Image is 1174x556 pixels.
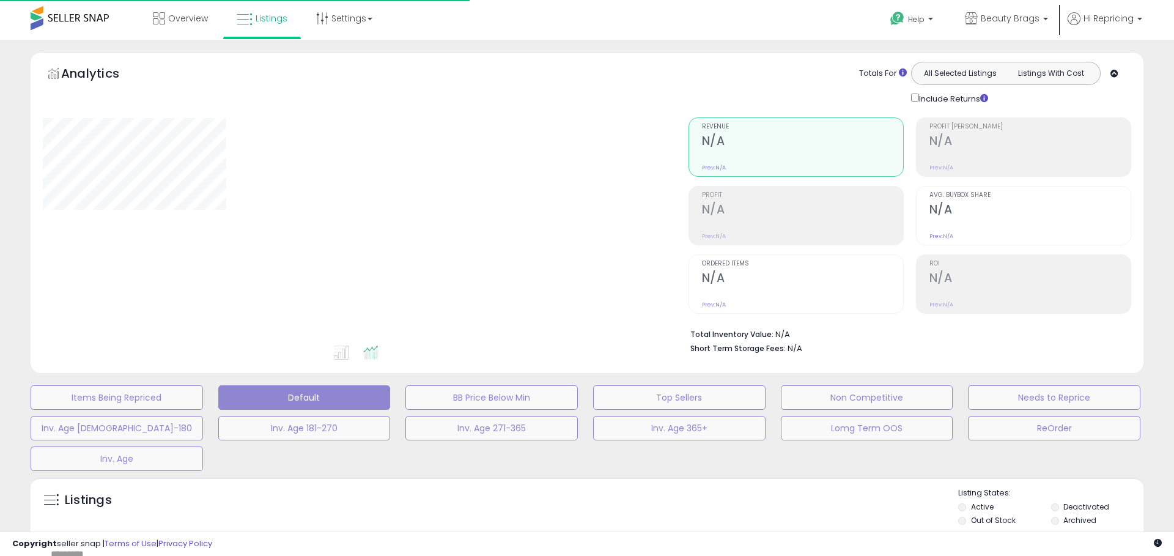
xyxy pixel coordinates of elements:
[781,416,953,440] button: Lomg Term OOS
[256,12,287,24] span: Listings
[890,11,905,26] i: Get Help
[1005,65,1096,81] button: Listings With Cost
[788,343,802,354] span: N/A
[702,202,903,219] h2: N/A
[593,385,766,410] button: Top Sellers
[902,91,1003,105] div: Include Returns
[929,202,1131,219] h2: N/A
[702,301,726,308] small: Prev: N/A
[690,326,1122,341] li: N/A
[915,65,1006,81] button: All Selected Listings
[218,416,391,440] button: Inv. Age 181-270
[929,271,1131,287] h2: N/A
[593,416,766,440] button: Inv. Age 365+
[1084,12,1134,24] span: Hi Repricing
[405,385,578,410] button: BB Price Below Min
[168,12,208,24] span: Overview
[702,124,903,130] span: Revenue
[61,65,143,85] h5: Analytics
[31,416,203,440] button: Inv. Age [DEMOGRAPHIC_DATA]-180
[702,192,903,199] span: Profit
[968,416,1140,440] button: ReOrder
[880,2,945,40] a: Help
[929,192,1131,199] span: Avg. Buybox Share
[929,232,953,240] small: Prev: N/A
[929,124,1131,130] span: Profit [PERSON_NAME]
[702,134,903,150] h2: N/A
[12,538,212,550] div: seller snap | |
[1068,12,1142,40] a: Hi Repricing
[31,385,203,410] button: Items Being Repriced
[908,14,925,24] span: Help
[702,261,903,267] span: Ordered Items
[929,301,953,308] small: Prev: N/A
[690,343,786,354] b: Short Term Storage Fees:
[929,134,1131,150] h2: N/A
[702,271,903,287] h2: N/A
[31,447,203,471] button: Inv. Age
[929,261,1131,267] span: ROI
[929,164,953,171] small: Prev: N/A
[405,416,578,440] button: Inv. Age 271-365
[690,329,773,339] b: Total Inventory Value:
[218,385,391,410] button: Default
[12,538,57,549] strong: Copyright
[981,12,1039,24] span: Beauty Brags
[702,164,726,171] small: Prev: N/A
[859,68,907,80] div: Totals For
[968,385,1140,410] button: Needs to Reprice
[781,385,953,410] button: Non Competitive
[702,232,726,240] small: Prev: N/A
